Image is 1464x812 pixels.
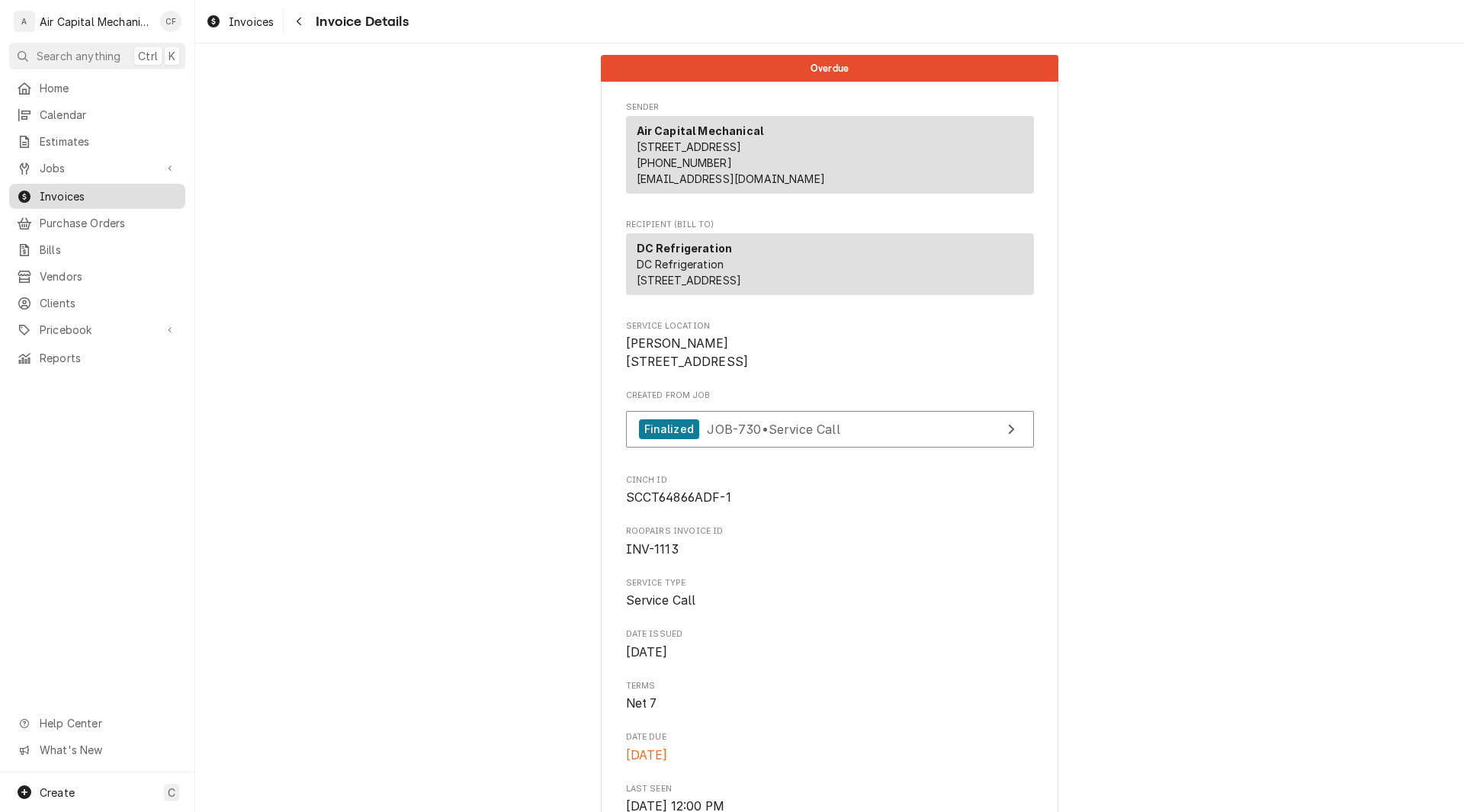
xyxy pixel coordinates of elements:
span: Home [40,80,178,96]
a: Go to Pricebook [9,317,185,342]
a: Purchase Orders [9,210,185,236]
a: Invoices [9,184,185,209]
span: Sender [626,101,1034,114]
div: Sender [626,116,1034,194]
span: C [168,785,175,801]
a: [EMAIL_ADDRESS][DOMAIN_NAME] [637,172,825,185]
span: Vendors [40,268,178,284]
span: What's New [40,742,176,758]
span: [PERSON_NAME] [STREET_ADDRESS] [626,336,749,369]
span: JOB-730 • Service Call [707,421,840,436]
span: Terms [626,680,1034,692]
span: Roopairs Invoice ID [626,541,1034,559]
span: Service Location [626,320,1034,332]
div: Created From Job [626,390,1034,455]
span: Date Issued [626,644,1034,662]
a: Invoices [200,9,280,34]
a: Estimates [9,129,185,154]
span: [DATE] [626,748,668,762]
span: Calendar [40,107,178,123]
div: Air Capital Mechanical [40,14,152,30]
span: Date Due [626,731,1034,743]
span: Created From Job [626,390,1034,402]
div: Invoice Sender [626,101,1034,201]
span: Cinch ID [626,489,1034,507]
span: Date Issued [626,628,1034,640]
div: Date Due [626,731,1034,764]
a: View Job [626,411,1034,448]
span: Date Due [626,746,1034,765]
strong: DC Refrigeration [637,242,733,255]
span: Roopairs Invoice ID [626,525,1034,538]
span: Service Call [626,593,696,608]
a: Go to Help Center [9,711,185,736]
div: CF [160,11,181,32]
span: Pricebook [40,322,155,338]
div: Status [601,55,1058,82]
span: DC Refrigeration [STREET_ADDRESS] [637,258,742,287]
a: Go to What's New [9,737,185,762]
span: K [169,48,175,64]
span: Jobs [40,160,155,176]
span: Terms [626,695,1034,713]
span: SCCT64866ADF-1 [626,490,731,505]
span: Last Seen [626,783,1034,795]
span: Estimates [40,133,178,149]
span: Overdue [811,63,849,73]
span: Invoice Details [311,11,408,32]
a: [PHONE_NUMBER] [637,156,732,169]
span: Bills [40,242,178,258]
span: Reports [40,350,178,366]
button: Navigate back [287,9,311,34]
strong: Air Capital Mechanical [637,124,764,137]
span: Purchase Orders [40,215,178,231]
a: Go to Jobs [9,156,185,181]
span: [DATE] [626,645,668,660]
span: Cinch ID [626,474,1034,486]
span: Clients [40,295,178,311]
div: Service Location [626,320,1034,371]
span: Invoices [229,14,274,30]
button: Search anythingCtrlK [9,43,185,69]
span: Help Center [40,715,176,731]
div: Roopairs Invoice ID [626,525,1034,558]
a: Reports [9,345,185,371]
div: Service Type [626,577,1034,610]
a: Calendar [9,102,185,127]
div: A [14,11,35,32]
span: Service Location [626,335,1034,371]
div: Recipient (Bill To) [626,233,1034,295]
span: Create [40,786,75,799]
a: Bills [9,237,185,262]
span: Service Type [626,592,1034,610]
a: Home [9,75,185,101]
span: Ctrl [138,48,158,64]
div: Terms [626,680,1034,713]
span: Recipient (Bill To) [626,219,1034,231]
span: Search anything [37,48,120,64]
div: Recipient (Bill To) [626,233,1034,301]
div: Invoice Recipient [626,219,1034,302]
div: Finalized [639,419,699,440]
div: Sender [626,116,1034,200]
div: Cinch ID [626,474,1034,507]
a: Vendors [9,264,185,289]
span: Service Type [626,577,1034,589]
div: Date Issued [626,628,1034,661]
a: Clients [9,290,185,316]
span: [STREET_ADDRESS] [637,140,742,153]
span: Invoices [40,188,178,204]
div: Charles Faure's Avatar [160,11,181,32]
span: INV-1113 [626,542,679,557]
span: Net 7 [626,696,657,711]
